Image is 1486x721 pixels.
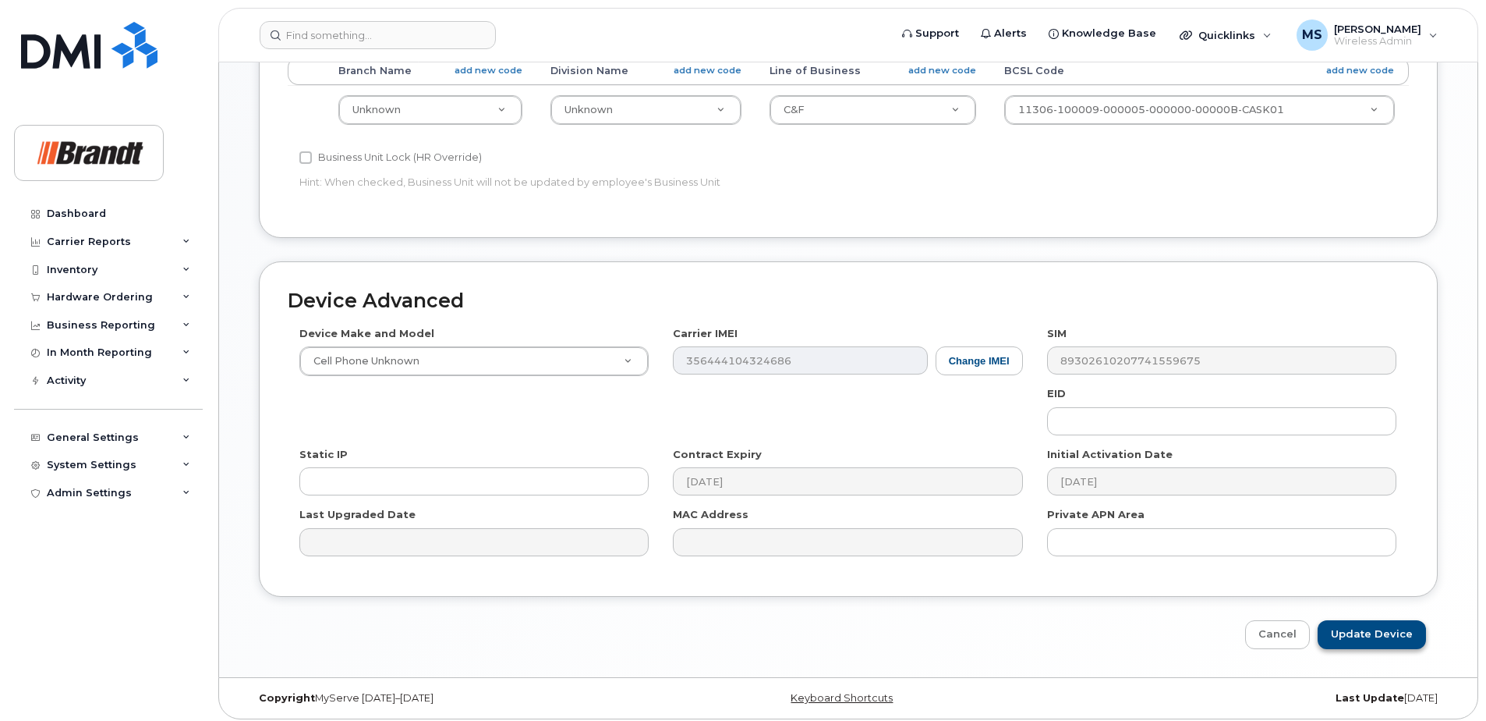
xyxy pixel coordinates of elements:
[755,57,991,85] th: Line of Business
[915,26,959,41] span: Support
[990,57,1409,85] th: BCSL Code
[791,692,893,704] a: Keyboard Shortcuts
[299,326,434,341] label: Device Make and Model
[339,96,522,124] a: Unknown
[674,64,741,77] a: add new code
[352,104,401,115] span: Unknown
[299,148,482,167] label: Business Unit Lock (HR Override)
[1062,26,1156,41] span: Knowledge Base
[299,447,348,462] label: Static IP
[673,326,738,341] label: Carrier IMEI
[288,290,1409,312] h2: Device Advanced
[1334,23,1421,35] span: [PERSON_NAME]
[299,507,416,522] label: Last Upgraded Date
[770,96,976,124] a: C&F
[1005,96,1394,124] a: 11306-100009-000005-000000-00000B-CASK01
[1047,447,1173,462] label: Initial Activation Date
[1047,326,1067,341] label: SIM
[1334,35,1421,48] span: Wireless Admin
[300,347,648,375] a: Cell Phone Unknown
[1047,386,1066,401] label: EID
[299,151,312,164] input: Business Unit Lock (HR Override)
[247,692,648,705] div: MyServe [DATE]–[DATE]
[784,104,805,115] span: C&F
[1336,692,1404,704] strong: Last Update
[1198,29,1255,41] span: Quicklinks
[994,26,1027,41] span: Alerts
[1286,20,1449,51] div: Megan Scheel
[1326,64,1394,77] a: add new code
[673,507,748,522] label: MAC Address
[1018,104,1284,115] span: 11306-100009-000005-000000-00000B-CASK01
[259,692,315,704] strong: Copyright
[299,175,1023,190] p: Hint: When checked, Business Unit will not be updated by employee's Business Unit
[908,64,976,77] a: add new code
[536,57,755,85] th: Division Name
[673,447,762,462] label: Contract Expiry
[1318,620,1426,649] input: Update Device
[324,57,537,85] th: Branch Name
[891,18,970,49] a: Support
[1047,507,1145,522] label: Private APN Area
[455,64,522,77] a: add new code
[1038,18,1167,49] a: Knowledge Base
[1245,620,1310,649] a: Cancel
[551,96,740,124] a: Unknown
[1302,26,1322,44] span: MS
[260,21,496,49] input: Find something...
[1169,20,1283,51] div: Quicklinks
[564,104,613,115] span: Unknown
[1049,692,1449,705] div: [DATE]
[936,346,1023,375] button: Change IMEI
[970,18,1038,49] a: Alerts
[304,354,419,368] span: Cell Phone Unknown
